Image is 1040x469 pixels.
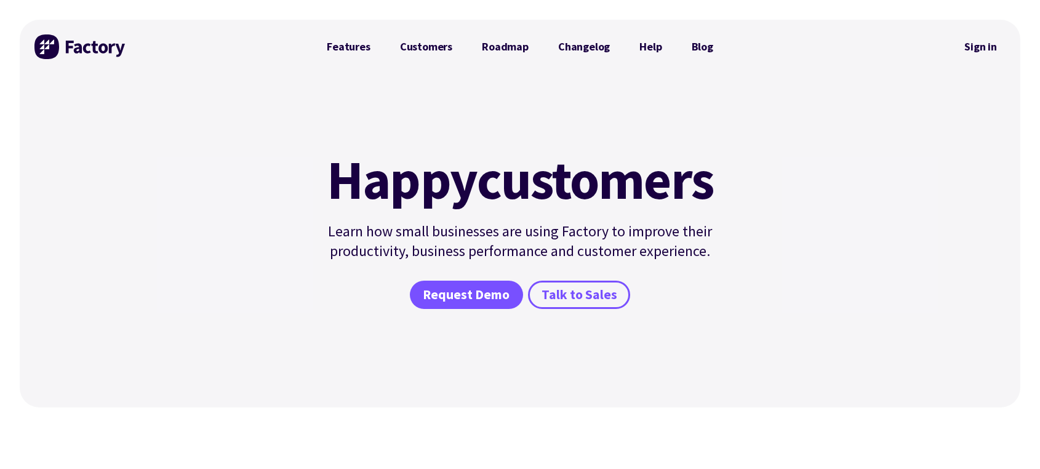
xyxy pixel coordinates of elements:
nav: Secondary Navigation [956,33,1006,61]
p: Learn how small businesses are using Factory to improve their productivity, business performance ... [319,222,721,261]
a: Customers [385,34,467,59]
a: Features [312,34,385,59]
a: Roadmap [467,34,543,59]
nav: Primary Navigation [312,34,728,59]
a: Sign in [956,33,1006,61]
a: Changelog [543,34,625,59]
h1: customers [319,153,721,207]
span: Request Demo [423,286,510,304]
img: Factory [34,34,127,59]
span: Talk to Sales [542,286,617,304]
a: Blog [677,34,728,59]
mark: Happy [327,153,477,207]
a: Request Demo [410,281,523,309]
a: Help [625,34,676,59]
a: Talk to Sales [528,281,630,309]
